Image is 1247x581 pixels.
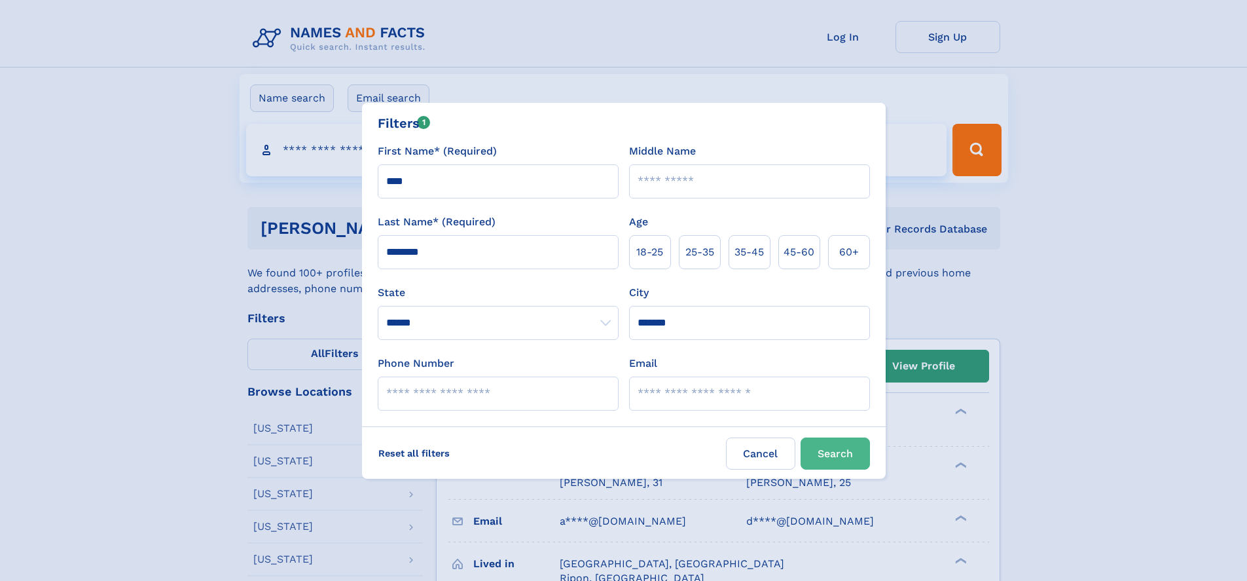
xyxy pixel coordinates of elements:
label: Middle Name [629,143,696,159]
span: 35‑45 [734,244,764,260]
label: First Name* (Required) [378,143,497,159]
label: City [629,285,649,301]
label: Last Name* (Required) [378,214,496,230]
span: 45‑60 [784,244,814,260]
span: 18‑25 [636,244,663,260]
label: Age [629,214,648,230]
label: Phone Number [378,356,454,371]
span: 60+ [839,244,859,260]
label: Reset all filters [370,438,458,469]
div: Filters [378,113,431,133]
button: Search [801,438,870,470]
label: Email [629,356,657,371]
label: State [378,285,619,301]
label: Cancel [726,438,795,470]
span: 25‑35 [685,244,714,260]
